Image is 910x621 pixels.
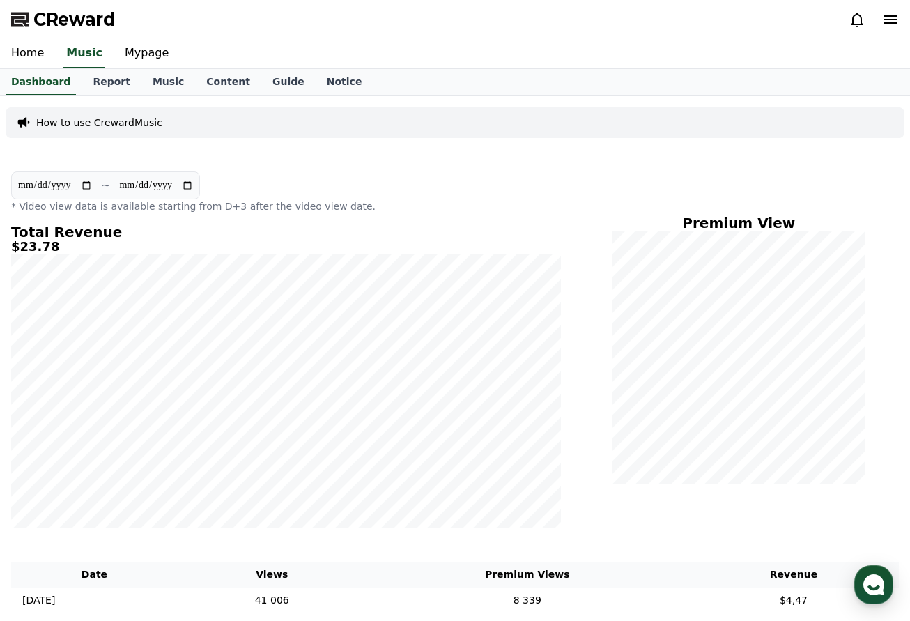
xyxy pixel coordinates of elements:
[316,69,373,95] a: Notice
[114,39,180,68] a: Mypage
[11,224,562,240] h4: Total Revenue
[82,69,141,95] a: Report
[612,215,865,231] h4: Premium View
[101,177,110,194] p: ~
[195,69,261,95] a: Content
[178,562,367,588] th: Views
[11,240,562,254] h5: $23.78
[11,8,116,31] a: CReward
[261,69,316,95] a: Guide
[367,562,688,588] th: Premium Views
[33,8,116,31] span: CReward
[178,588,367,613] td: 41 006
[367,588,688,613] td: 8 339
[36,116,162,130] a: How to use CrewardMusic
[11,562,178,588] th: Date
[6,69,76,95] a: Dashboard
[22,593,55,608] p: [DATE]
[688,562,899,588] th: Revenue
[141,69,195,95] a: Music
[11,199,562,213] p: * Video view data is available starting from D+3 after the video view date.
[63,39,105,68] a: Music
[688,588,899,613] td: $4,47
